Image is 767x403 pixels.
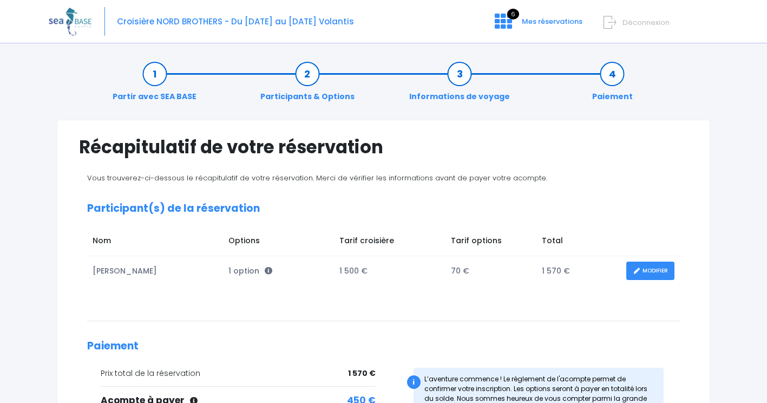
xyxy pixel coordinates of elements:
[446,256,537,286] td: 70 €
[101,368,376,379] div: Prix total de la réservation
[255,68,360,102] a: Participants & Options
[522,16,582,27] span: Mes réservations
[537,230,621,256] td: Total
[87,230,224,256] td: Nom
[335,230,446,256] td: Tarif croisière
[79,136,688,158] h1: Récapitulatif de votre réservation
[87,173,547,183] span: Vous trouverez-ci-dessous le récapitulatif de votre réservation. Merci de vérifier les informatio...
[87,203,680,215] h2: Participant(s) de la réservation
[348,368,376,379] span: 1 570 €
[228,265,272,276] span: 1 option
[224,230,335,256] td: Options
[486,20,589,30] a: 6 Mes réservations
[107,68,202,102] a: Partir avec SEA BASE
[622,17,670,28] span: Déconnexion
[87,256,224,286] td: [PERSON_NAME]
[507,9,519,19] span: 6
[335,256,446,286] td: 1 500 €
[537,256,621,286] td: 1 570 €
[407,375,421,389] div: i
[117,16,354,27] span: Croisière NORD BROTHERS - Du [DATE] au [DATE] Volantis
[587,68,638,102] a: Paiement
[87,340,680,353] h2: Paiement
[404,68,515,102] a: Informations de voyage
[446,230,537,256] td: Tarif options
[626,262,674,281] a: MODIFIER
